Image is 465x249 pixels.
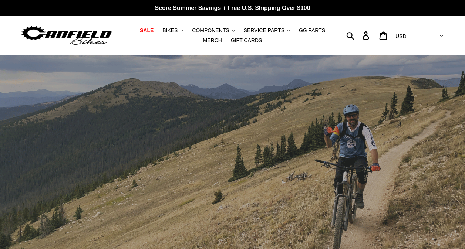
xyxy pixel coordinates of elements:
[159,25,187,35] button: BIKES
[227,35,266,45] a: GIFT CARDS
[136,25,157,35] a: SALE
[140,27,154,34] span: SALE
[240,25,294,35] button: SERVICE PARTS
[231,37,262,44] span: GIFT CARDS
[162,27,178,34] span: BIKES
[199,35,226,45] a: MERCH
[203,37,222,44] span: MERCH
[295,25,329,35] a: GG PARTS
[188,25,238,35] button: COMPONENTS
[299,27,325,34] span: GG PARTS
[244,27,284,34] span: SERVICE PARTS
[192,27,229,34] span: COMPONENTS
[20,24,113,47] img: Canfield Bikes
